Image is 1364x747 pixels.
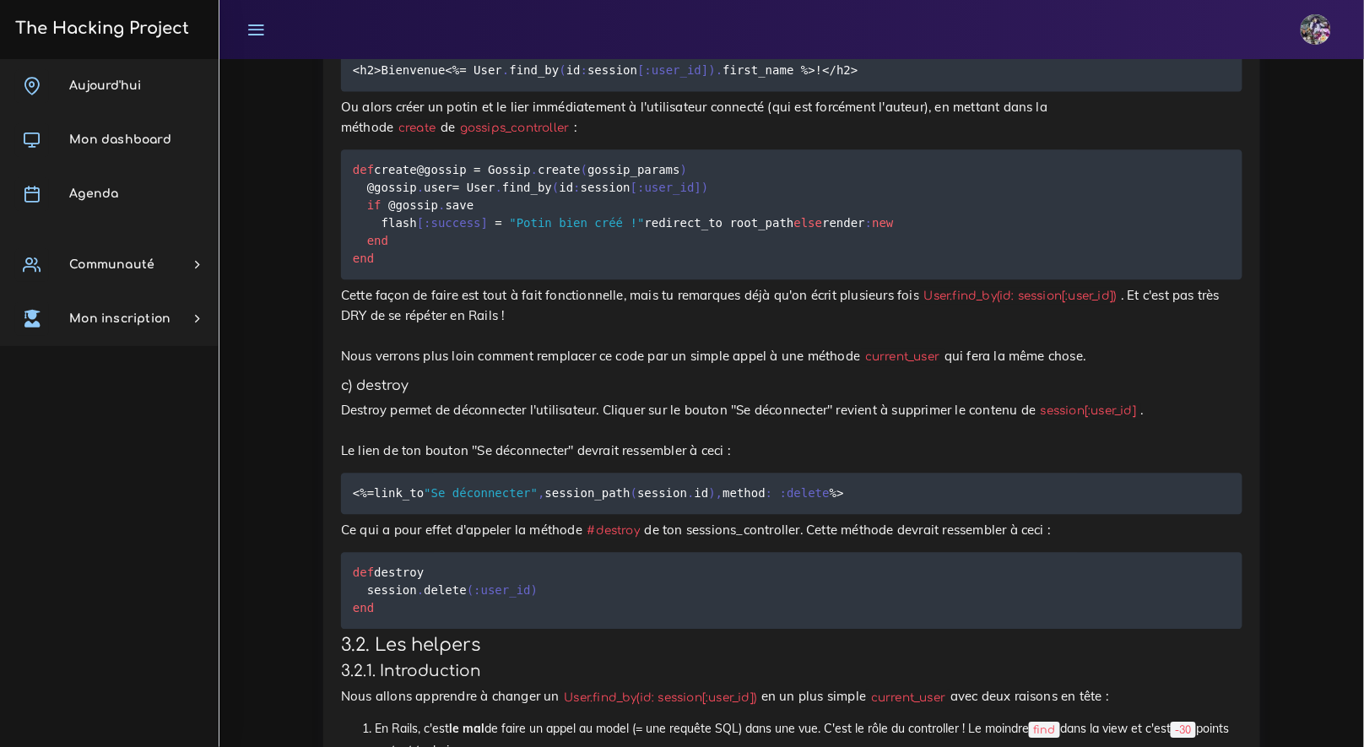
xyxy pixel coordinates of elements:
span: Aujourd'hui [69,79,141,92]
span: [ [631,181,637,194]
span: . [417,181,424,194]
span: / [830,63,836,77]
span: end [353,252,374,265]
span: Agenda [69,187,118,200]
strong: le mal [449,721,484,736]
span: ) [531,583,538,597]
span: "Se déconnecter" [424,486,538,500]
code: <h2> <% find_by id session first_name %> < h2> [353,61,863,79]
span: , [716,486,723,500]
span: :user_id [474,583,530,597]
span: = [474,163,480,176]
span: User [474,63,502,77]
h4: 3.2.1. Introduction [341,662,1242,680]
span: ! [815,63,822,77]
code: create [393,119,440,137]
span: new [872,216,893,230]
span: Bienvenue [382,63,446,77]
span: def [353,163,374,176]
span: . [716,63,723,77]
p: Ce qui a pour effet d'appeler la méthode de ton sessions_controller. Cette méthode devrait ressem... [341,520,1242,540]
code: -30 [1171,722,1196,739]
code: User.find_by(id: session[:user_id]) [919,287,1121,305]
span: ) [680,163,687,176]
p: Destroy permet de déconnecter l'utilisateur. Cliquer sur le bouton "Se déconnecter" revient à sup... [341,400,1242,461]
code: gossips_controller [455,119,574,137]
span: . [438,198,445,212]
code: <% link_to session_path session id method %> [353,484,848,502]
code: destroy session delete [353,563,538,617]
span: = [495,216,502,230]
span: ( [581,163,587,176]
p: Ou alors créer un potin et le lier immédiatement à l'utilisateur connecté (qui est forcément l'au... [341,97,1242,138]
span: , [538,486,544,500]
span: User [467,181,495,194]
span: = [367,486,374,500]
span: Mon dashboard [69,133,171,146]
span: . [502,63,509,77]
code: #destroy [582,522,645,539]
span: : [573,181,580,194]
span: def [353,566,374,579]
span: :success [424,216,480,230]
span: : [581,63,587,77]
code: User.find_by(id: session[:user_id]) [560,689,761,706]
span: Mon inscription [69,312,170,325]
span: ) [709,63,716,77]
span: ( [552,181,559,194]
span: ( [467,583,474,597]
span: end [353,601,374,614]
span: @gossip [367,181,417,194]
span: end [367,234,388,247]
span: :user_id [645,63,701,77]
span: ) [709,486,716,500]
img: eg54bupqcshyolnhdacp.jpg [1301,14,1331,45]
span: @gossip [388,198,438,212]
span: : [766,486,772,500]
span: ) [701,181,708,194]
span: . [495,181,502,194]
h3: 3.2. Les helpers [341,635,1242,656]
span: . [417,583,424,597]
p: Cette façon de faire est tout à fait fonctionnelle, mais tu remarques déjà qu'on écrit plusieurs ... [341,285,1242,366]
span: if [367,198,382,212]
span: :delete [780,486,830,500]
span: [ [417,216,424,230]
span: :user_id [637,181,694,194]
span: . [687,486,694,500]
span: ] [695,181,701,194]
code: find [1029,722,1060,739]
span: = [459,63,466,77]
span: ( [559,63,566,77]
span: ( [631,486,637,500]
span: Communauté [69,258,154,271]
span: . [531,163,538,176]
code: create create gossip_params user find_by id session save flash redirect_to root_path render [353,160,894,268]
h3: The Hacking Project [10,19,189,38]
span: @gossip [417,163,467,176]
span: [ [637,63,644,77]
code: session[:user_id] [1036,402,1141,420]
p: Nous allons apprendre à changer un en un plus simple avec deux raisons en tête : [341,686,1242,706]
span: "Potin bien créé !" [509,216,644,230]
span: = [452,181,459,194]
span: : [865,216,872,230]
span: ] [481,216,488,230]
span: else [794,216,823,230]
span: ] [701,63,708,77]
code: current_user [866,689,950,706]
code: current_user [860,348,945,365]
h5: c) destroy [341,378,1242,394]
span: Gossip [488,163,531,176]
